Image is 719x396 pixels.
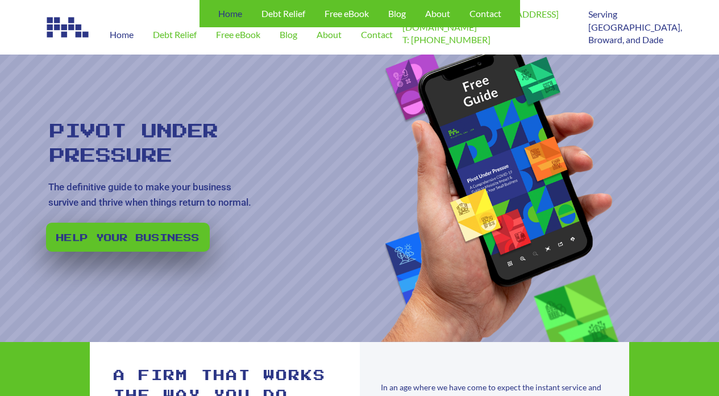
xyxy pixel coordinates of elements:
[50,119,231,168] rs-layer: Pivot Under Pressure
[351,15,402,55] a: Contact
[280,30,297,39] span: Blog
[45,15,91,40] img: Image
[361,30,393,39] span: Contact
[307,15,351,55] a: About
[216,30,260,39] span: Free eBook
[402,9,559,32] a: E: [PERSON_NAME][EMAIL_ADDRESS][DOMAIN_NAME]
[46,223,210,252] a: Help your business
[143,15,206,55] a: Debt Relief
[402,34,491,45] a: T: [PHONE_NUMBER]
[206,15,270,55] a: Free eBook
[153,30,197,39] span: Debt Relief
[261,9,305,18] span: Debt Relief
[48,180,260,210] rs-layer: The definitive guide to make your business survive and thrive when things return to normal.
[388,9,406,18] span: Blog
[317,30,342,39] span: About
[218,9,242,18] span: Home
[100,15,143,55] a: Home
[325,9,369,18] span: Free eBook
[110,30,134,39] span: Home
[425,9,450,18] span: About
[469,9,501,18] span: Contact
[270,15,307,55] a: Blog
